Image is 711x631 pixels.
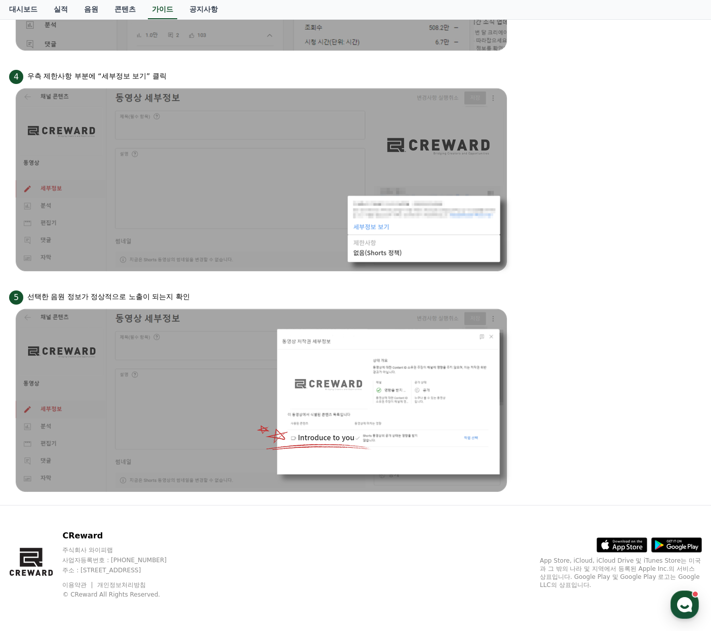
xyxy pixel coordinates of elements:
span: 5 [9,290,23,305]
a: 홈 [3,321,67,346]
p: 주소 : [STREET_ADDRESS] [62,566,186,574]
a: 설정 [131,321,194,346]
span: 설정 [156,336,169,344]
p: © CReward All Rights Reserved. [62,591,186,599]
span: 4 [9,70,23,84]
p: App Store, iCloud, iCloud Drive 및 iTunes Store는 미국과 그 밖의 나라 및 지역에서 등록된 Apple Inc.의 서비스 상표입니다. Goo... [540,557,702,589]
p: 선택한 음원 정보가 정상적으로 노출이 되는지 확인 [27,291,190,302]
p: 우측 제한사항 부분에 “세부정보 보기” 클릭 [27,71,167,81]
p: 사업자등록번호 : [PHONE_NUMBER] [62,556,186,564]
a: 개인정보처리방침 [97,581,146,588]
img: 5.png [9,305,516,497]
img: 4.png [9,84,516,276]
p: 주식회사 와이피랩 [62,546,186,554]
span: 홈 [32,336,38,344]
a: 대화 [67,321,131,346]
p: CReward [62,530,186,542]
span: 대화 [93,336,105,345]
a: 이용약관 [62,581,94,588]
